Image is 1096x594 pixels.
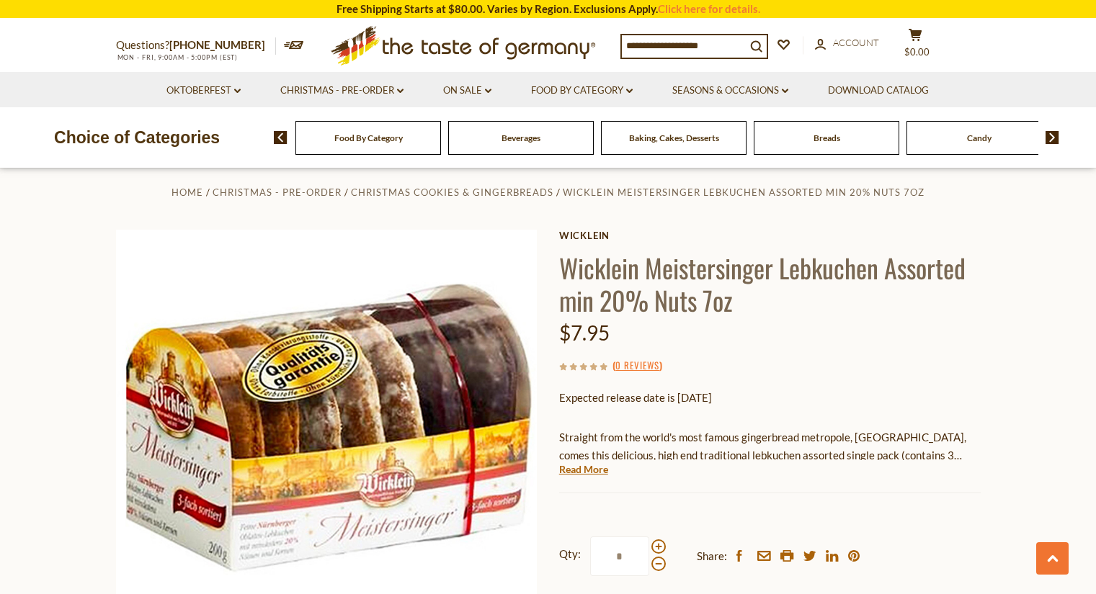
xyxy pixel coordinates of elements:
a: Account [815,35,879,51]
a: Christmas - PRE-ORDER [213,186,342,198]
button: $0.00 [894,28,937,64]
img: previous arrow [274,131,288,144]
p: Expected release date is [DATE] [559,389,981,407]
a: Baking, Cakes, Desserts [629,132,719,143]
span: Account [833,37,879,48]
a: [PHONE_NUMBER] [169,38,265,51]
a: Read More [559,462,608,477]
a: Christmas Cookies & Gingerbreads [351,186,553,198]
a: Candy [967,132,992,143]
span: Share: [697,547,727,565]
a: Breads [814,132,840,143]
p: Questions? [116,36,276,55]
a: Click here for details. [658,2,760,15]
a: Beverages [502,132,540,143]
a: Christmas - PRE-ORDER [280,83,404,99]
a: Seasons & Occasions [672,83,788,99]
a: On Sale [443,83,491,99]
a: Download Catalog [828,83,929,99]
span: MON - FRI, 9:00AM - 5:00PM (EST) [116,53,239,61]
span: $7.95 [559,320,610,345]
a: Food By Category [334,132,403,143]
a: Home [171,186,203,198]
h1: Wicklein Meistersinger Lebkuchen Assorted min 20% Nuts 7oz [559,251,981,316]
a: Wicklein [559,230,981,241]
a: Oktoberfest [166,83,241,99]
a: Wicklein Meistersinger Lebkuchen Assorted min 20% Nuts 7oz [563,186,925,198]
span: $0.00 [904,46,930,58]
a: Food By Category [531,83,633,99]
a: 0 Reviews [615,358,659,374]
input: Qty: [590,536,649,576]
strong: Qty: [559,545,581,563]
img: next arrow [1046,131,1059,144]
p: Straight from the world's most famous gingerbread metropole, [GEOGRAPHIC_DATA], comes this delici... [559,428,981,464]
span: ( ) [612,358,662,372]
